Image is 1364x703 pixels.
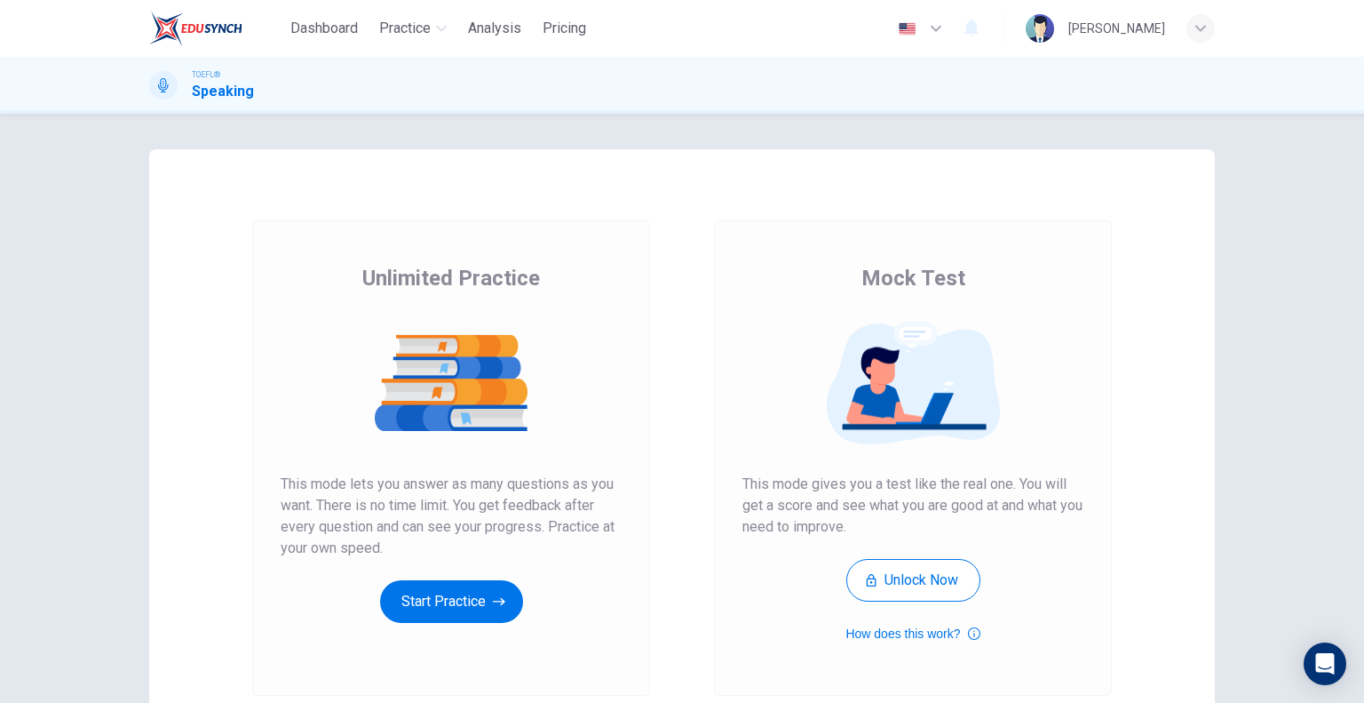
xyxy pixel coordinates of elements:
span: This mode lets you answer as many questions as you want. There is no time limit. You get feedback... [281,474,622,559]
img: EduSynch logo [149,11,242,46]
span: Analysis [468,18,521,39]
span: Pricing [543,18,586,39]
span: This mode gives you a test like the real one. You will get a score and see what you are good at a... [742,474,1083,538]
button: Practice [372,12,454,44]
span: Practice [379,18,431,39]
h1: Speaking [192,81,254,102]
a: EduSynch logo [149,11,283,46]
button: Start Practice [380,580,523,623]
button: Dashboard [283,12,365,44]
div: Open Intercom Messenger [1304,643,1346,685]
span: TOEFL® [192,68,220,81]
button: How does this work? [845,623,979,644]
span: Mock Test [861,264,965,292]
img: Profile picture [1026,14,1054,43]
span: Unlimited Practice [362,264,540,292]
button: Pricing [535,12,593,44]
button: Analysis [461,12,528,44]
div: [PERSON_NAME] [1068,18,1165,39]
img: en [896,22,918,36]
button: Unlock Now [846,559,980,602]
span: Dashboard [290,18,358,39]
